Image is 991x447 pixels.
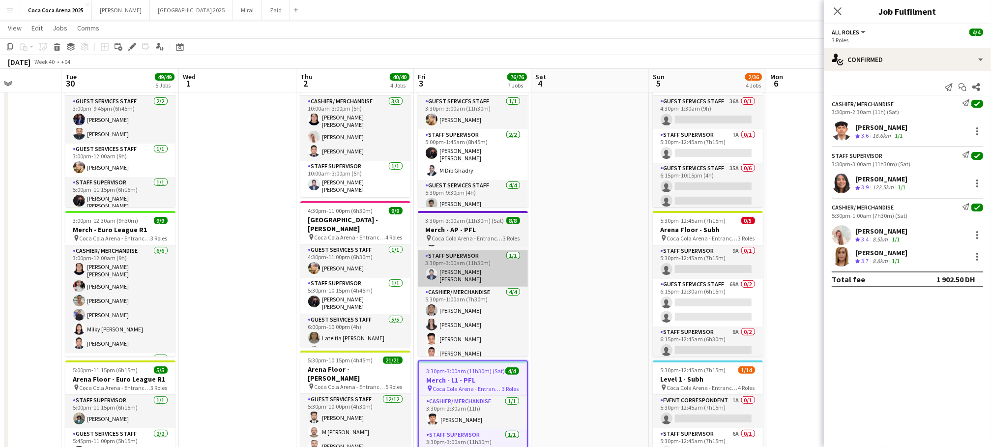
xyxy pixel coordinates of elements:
span: Coca Cola Arena - Entrance F [315,234,386,241]
span: 4 Roles [738,384,755,391]
app-card-role: Event Correspondent1A0/15:30pm-12:45am (7h15m) [653,395,763,428]
span: Coca Cola Arena - Entrance F [667,384,738,391]
span: 1 [181,78,196,89]
span: 3.7 [861,257,869,265]
span: 3:30pm-3:00am (11h30m) (Sat) [426,217,504,224]
app-card-role: Staff Supervisor1/15:00pm-11:15pm (6h15m)[PERSON_NAME] [65,395,175,428]
h3: Merch - L1 - PFL [419,376,527,385]
span: 3 [416,78,426,89]
span: 4 [534,78,546,89]
app-card-role: Staff Supervisor8A0/26:15pm-12:45am (6h30m) [653,327,763,374]
span: 8/8 [506,217,520,224]
span: 30 [64,78,77,89]
span: 5:30pm-12:45am (7h15m) (Mon) [661,366,738,374]
div: +04 [61,58,70,65]
span: 5/5 [154,366,168,374]
a: Comms [73,22,103,34]
span: 40/40 [390,73,409,81]
span: 3 Roles [151,384,168,391]
span: Coca Cola Arena - Entrance F [80,235,151,242]
span: 3.4 [861,236,869,243]
button: All roles [832,29,867,36]
div: Total fee [832,274,865,284]
span: 3.6 [861,132,869,139]
app-job-card: 4:30pm-11:00pm (6h30m)9/9[GEOGRAPHIC_DATA] - [PERSON_NAME] Coca Cola Arena - Entrance F4 RolesGue... [300,201,410,347]
button: [GEOGRAPHIC_DATA] 2025 [150,0,233,20]
app-skills-label: 1/1 [898,183,905,191]
app-card-role: Staff Supervisor1/110:00am-3:00pm (5h)[PERSON_NAME] [PERSON_NAME] [300,161,410,197]
span: 2/36 [745,73,762,81]
div: Staff Supervisor [832,152,882,159]
app-card-role: Guest Services Staff1/14:30pm-11:00pm (6h30m)[PERSON_NAME] [300,244,410,278]
app-job-card: 3:00pm-12:30am (9h30m) (Wed)9/9Merch - Euro League R1 Coca Cola Arena - Entrance F3 RolesCashier/... [65,211,175,357]
app-card-role: Staff Supervisor1/15:30pm-10:15pm (4h45m)[PERSON_NAME] [PERSON_NAME] [300,278,410,314]
span: Coca Cola Arena - Entrance F [80,384,151,391]
app-job-card: 3:30pm-3:00am (11h30m) (Sat)8/8Merch - AP - PFL Coca Cola Arena - Entrance F3 Roles[PERSON_NAME] ... [418,211,528,357]
div: [PERSON_NAME] [855,123,907,132]
span: 4/4 [969,29,983,36]
span: Sat [535,72,546,81]
app-job-card: 3:30pm-3:00am (11h30m) (Sat)13/13[GEOGRAPHIC_DATA] - PFL Coca Cola Arena - Entrance F6 RolesGuest... [418,61,528,207]
span: Jobs [53,24,67,32]
app-card-role: Guest Services Staff1/13:00pm-12:00am (9h)[PERSON_NAME] [65,144,175,177]
h3: Merch - Euro League R1 [65,225,175,234]
span: Edit [31,24,43,32]
span: 3 Roles [738,235,755,242]
span: Coca Cola Arena - Entrance F [667,235,738,242]
app-card-role: Guest Services Staff1/13:30pm-3:00am (11h30m)[PERSON_NAME] [418,96,528,129]
a: View [4,22,26,34]
span: 3 Roles [151,235,168,242]
span: 6 [769,78,783,89]
div: 4 Jobs [746,82,761,89]
span: 1/14 [738,366,755,374]
div: [PERSON_NAME] [855,248,907,257]
span: 5:30pm-12:45am (7h15m) (Mon) [661,217,741,224]
app-card-role: Cashier/ Merchandise1/13:30pm-2:30am (11h)[PERSON_NAME] [419,396,527,429]
span: 4/4 [505,367,519,375]
div: 1 902.50 DH [936,274,975,284]
span: Sun [653,72,665,81]
app-card-role: Guest Services Staff35A0/66:15pm-10:15pm (4h) [653,163,763,268]
span: Mon [770,72,783,81]
span: 9/9 [154,217,168,224]
span: Week 40 [32,58,57,65]
span: 0/5 [741,217,755,224]
button: Coca Coca Arena 2025 [20,0,92,20]
div: 3:30pm-3:00am (11h30m) (Sat) [832,160,983,168]
app-skills-label: 1/1 [892,236,900,243]
span: All roles [832,29,859,36]
h3: Level 1 - Subh [653,375,763,384]
a: Jobs [49,22,71,34]
app-card-role: Guest Services Staff4/45:30pm-9:30pm (4h)[PERSON_NAME] [418,180,528,256]
div: 10:00am-3:00pm (5h)4/4Merch - PFL Coca Cola Arena - Entrance F2 RolesCashier/ Merchandise3/310:00... [300,61,410,197]
span: Tue [65,72,77,81]
app-card-role: Guest Services Staff2/23:00pm-9:45pm (6h45m)[PERSON_NAME][PERSON_NAME] [65,96,175,144]
div: 5:30pm-12:45am (7h15m) (Mon)0/5Arena Floor - Subh Coca Cola Arena - Entrance F3 RolesStaff Superv... [653,211,763,357]
span: 5:00pm-11:15pm (6h15m) [73,366,138,374]
div: Cashier/ Merchandise [832,204,894,211]
app-card-role: Staff Supervisor1/1 [65,353,175,389]
span: Comms [77,24,99,32]
app-card-role: Staff Supervisor2/25:00pm-1:45am (8h45m)[PERSON_NAME] [PERSON_NAME]M Dib Ghadry [418,129,528,180]
div: 8.5km [871,236,890,244]
h3: Arena Floor - Euro League R1 [65,375,175,384]
button: Miral [233,0,262,20]
span: 3:30pm-3:00am (11h30m) (Sat) [427,367,505,375]
span: 76/76 [507,73,527,81]
h3: Arena Floor - Subh [653,225,763,234]
span: View [8,24,22,32]
div: 3 Roles [832,36,983,44]
button: [PERSON_NAME] [92,0,150,20]
div: 4 Jobs [390,82,409,89]
span: Coca Cola Arena - Entrance F [433,385,502,392]
app-skills-label: 1/1 [892,257,900,265]
div: 7 Jobs [508,82,526,89]
a: Edit [28,22,47,34]
div: Confirmed [824,48,991,71]
app-job-card: 4:30pm-1:30am (9h) (Mon)0/11[GEOGRAPHIC_DATA] - Subh Coca Cola Arena - Entrance F5 RolesGuest Ser... [653,61,763,207]
span: 2 [299,78,313,89]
